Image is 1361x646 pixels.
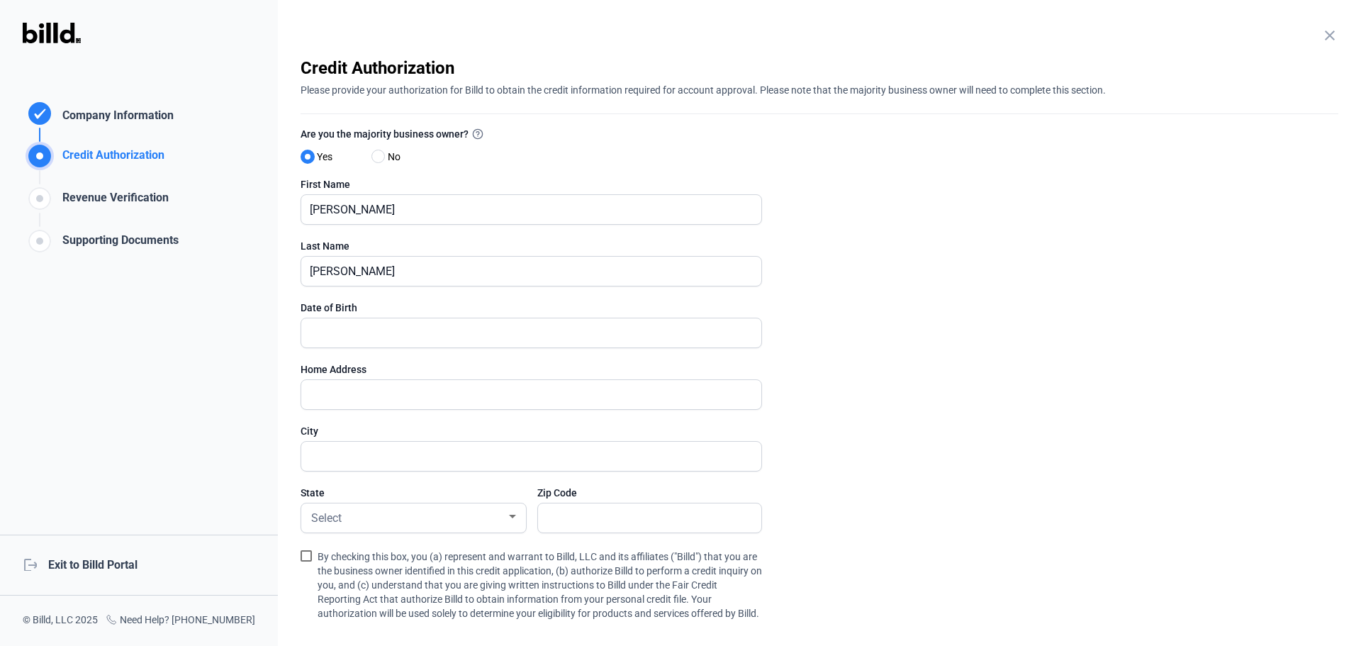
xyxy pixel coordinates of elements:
[301,486,525,500] div: State
[318,547,762,620] span: By checking this box, you (a) represent and warrant to Billd, LLC and its affiliates ("Billd") th...
[23,613,98,629] div: © Billd, LLC 2025
[23,557,37,571] mat-icon: logout
[57,232,179,255] div: Supporting Documents
[311,148,332,165] span: Yes
[106,613,255,629] div: Need Help? [PHONE_NUMBER]
[301,57,1338,79] div: Credit Authorization
[537,486,762,500] div: Zip Code
[57,189,169,213] div: Revenue Verification
[382,148,401,165] span: No
[311,511,342,525] span: Select
[301,79,1338,97] div: Please provide your authorization for Billd to obtain the credit information required for account...
[57,147,164,170] div: Credit Authorization
[301,177,762,191] div: First Name
[301,424,762,438] div: City
[301,362,762,377] div: Home Address
[301,126,762,145] label: Are you the majority business owner?
[1321,27,1338,44] mat-icon: close
[57,107,174,128] div: Company Information
[23,23,81,43] img: Billd Logo
[301,301,762,315] div: Date of Birth
[301,239,762,253] div: Last Name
